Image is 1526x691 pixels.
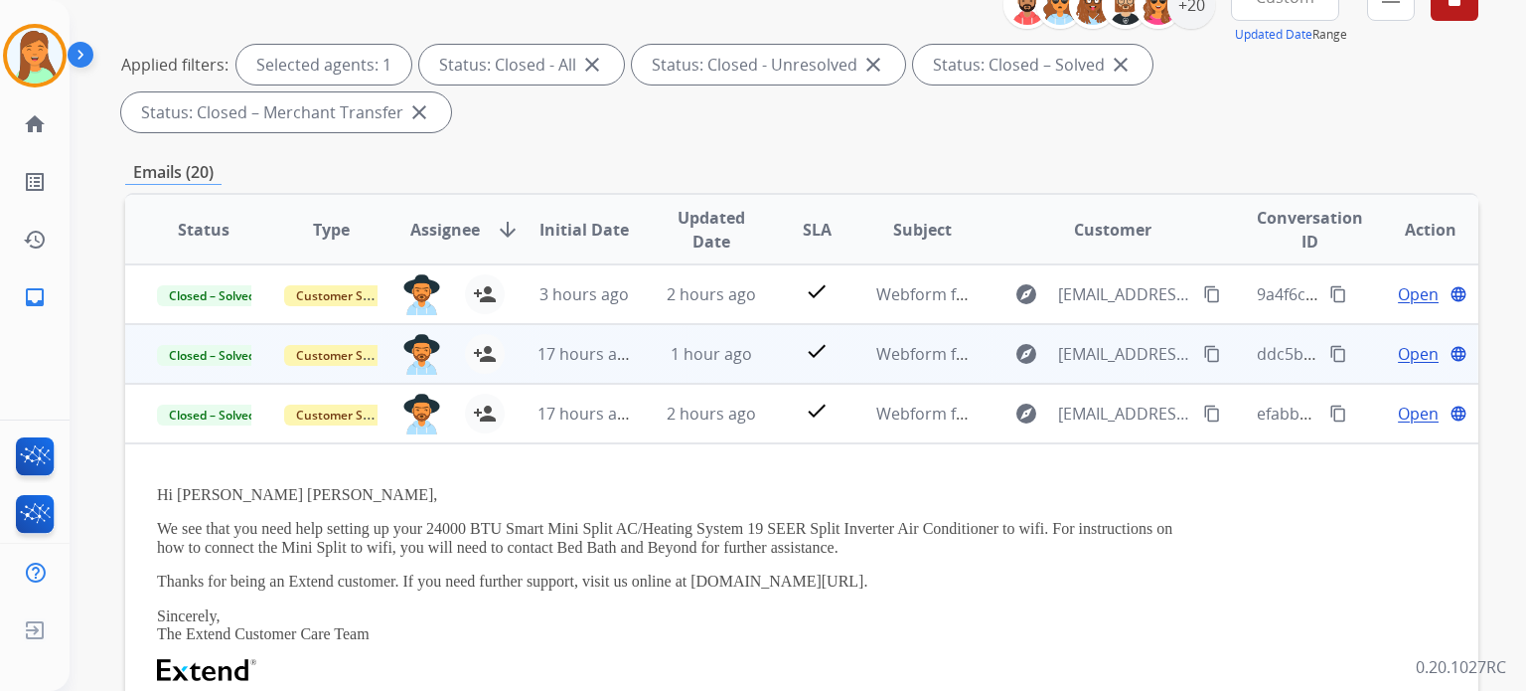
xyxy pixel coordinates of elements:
p: Sincerely, The Extend Customer Care Team [157,607,1193,644]
mat-icon: content_copy [1329,345,1347,363]
span: [EMAIL_ADDRESS][DOMAIN_NAME] [1058,282,1191,306]
span: 17 hours ago [537,343,636,365]
img: agent-avatar [402,394,441,434]
span: Assignee [410,218,480,242]
mat-icon: close [580,53,604,77]
mat-icon: close [407,100,431,124]
span: Customer Support [284,405,413,426]
mat-icon: language [1450,405,1467,423]
mat-icon: person_add [473,282,497,306]
span: Status [178,218,229,242]
div: Selected agents: 1 [236,45,411,85]
p: Emails (20) [125,160,222,185]
button: Updated Date [1235,27,1312,43]
span: Open [1398,282,1439,306]
span: [EMAIL_ADDRESS][DOMAIN_NAME] [1058,342,1191,366]
mat-icon: close [1109,53,1133,77]
span: Webform from [EMAIL_ADDRESS][DOMAIN_NAME] on [DATE] [876,403,1326,425]
div: Status: Closed - All [419,45,624,85]
mat-icon: explore [1014,282,1038,306]
th: Action [1351,195,1478,264]
span: Closed – Solved [157,405,267,426]
span: Conversation ID [1257,206,1363,254]
span: Updated Date [665,206,759,254]
span: Webform from [EMAIL_ADDRESS][DOMAIN_NAME] on [DATE] [876,283,1326,305]
span: [EMAIL_ADDRESS][DOMAIN_NAME] [1058,402,1191,426]
span: Range [1235,26,1347,43]
mat-icon: arrow_downward [496,218,520,242]
span: Closed – Solved [157,285,267,306]
div: Status: Closed - Unresolved [632,45,905,85]
mat-icon: explore [1014,342,1038,366]
mat-icon: check [805,399,829,423]
p: Hi [PERSON_NAME] [PERSON_NAME], [157,486,1193,504]
p: 0.20.1027RC [1416,655,1506,679]
mat-icon: content_copy [1203,405,1221,423]
mat-icon: inbox [23,285,47,309]
img: agent-avatar [402,334,441,375]
mat-icon: history [23,228,47,252]
mat-icon: content_copy [1329,405,1347,423]
span: Closed – Solved [157,345,267,366]
span: 3 hours ago [539,283,629,305]
img: agent-avatar [402,274,441,315]
mat-icon: list_alt [23,170,47,194]
span: Open [1398,342,1439,366]
p: We see that you need help setting up your 24000 BTU Smart Mini Split AC/Heating System 19 SEER Sp... [157,520,1193,557]
span: 1 hour ago [671,343,752,365]
span: Initial Date [539,218,629,242]
mat-icon: close [861,53,885,77]
span: Customer Support [284,345,413,366]
span: 2 hours ago [667,283,756,305]
span: Open [1398,402,1439,426]
span: Customer Support [284,285,413,306]
p: Thanks for being an Extend customer. If you need further support, visit us online at [DOMAIN_NAME... [157,573,1193,591]
span: Type [313,218,350,242]
mat-icon: person_add [473,402,497,426]
mat-icon: language [1450,285,1467,303]
img: avatar [7,28,63,84]
span: 17 hours ago [537,403,636,425]
div: Status: Closed – Merchant Transfer [121,92,451,132]
mat-icon: check [805,339,829,363]
img: Extend Logo [157,659,256,681]
mat-icon: content_copy [1203,285,1221,303]
mat-icon: content_copy [1329,285,1347,303]
p: Applied filters: [121,53,229,77]
mat-icon: content_copy [1203,345,1221,363]
div: Status: Closed – Solved [913,45,1152,85]
span: SLA [803,218,832,242]
span: Customer [1074,218,1151,242]
mat-icon: language [1450,345,1467,363]
mat-icon: person_add [473,342,497,366]
mat-icon: explore [1014,402,1038,426]
span: Subject [893,218,952,242]
mat-icon: home [23,112,47,136]
span: Webform from [EMAIL_ADDRESS][DOMAIN_NAME] on [DATE] [876,343,1326,365]
mat-icon: check [805,279,829,303]
span: 2 hours ago [667,403,756,425]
